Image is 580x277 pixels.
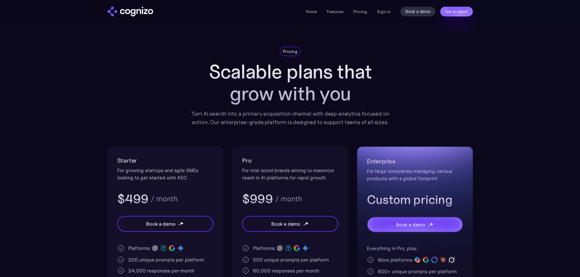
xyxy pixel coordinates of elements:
[253,267,319,274] div: 60,000 responses per month
[187,109,394,126] div: Turn AI search into a primary acquisition channel with deep analytics focused on action. Our ente...
[242,191,273,207] h3: $999
[242,167,338,181] div: For mid-sized brands aiming to maximize reach in AI platforms for rapid growth
[303,224,305,226] img: star
[107,7,153,16] img: cognizo logo
[440,7,473,16] a: Get a report
[253,256,329,263] div: 500 unique prompts per platform
[271,220,300,227] div: Book a demo
[180,221,184,225] img: star
[275,195,302,203] div: / month
[128,267,195,274] div: 24,000 responses per month
[117,216,213,232] a: Book a demostarstarstar
[400,7,435,16] a: Book a demo
[327,9,343,14] a: Features
[242,156,338,165] h2: Pro
[304,221,308,225] img: star
[367,156,463,166] h2: Enterprise
[253,244,276,252] div: Platforms:
[306,9,317,14] a: Home
[117,156,213,165] h2: Starter
[396,221,425,228] div: Book a demo
[151,195,178,203] div: / month
[128,244,151,252] div: Platforms:
[378,256,413,263] div: More platforms:
[117,191,149,207] h3: $499
[353,9,367,14] a: Pricing
[377,8,391,15] a: Sign in
[117,167,213,181] div: For growing startups and agile SMEs looking to get started with AEO
[367,244,463,252] div: Everything in Pro, plus:
[428,225,430,227] img: star
[187,61,394,105] h1: Scalable plans that grow with you
[367,167,463,182] div: For large companies managing various products with a global footprint
[178,224,180,226] img: star
[146,220,175,227] div: Book a demo
[429,222,433,226] img: star
[178,222,179,223] img: star
[303,222,304,223] img: star
[283,48,297,54] div: Pricing
[107,7,153,16] a: home
[128,256,204,263] div: 200 unique prompts per platform
[367,216,463,232] a: Book a demostarstarstar
[367,192,463,207] h3: Custom pricing
[378,268,457,275] div: 800+ unique prompts per platform
[242,216,338,232] a: Book a demostarstarstar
